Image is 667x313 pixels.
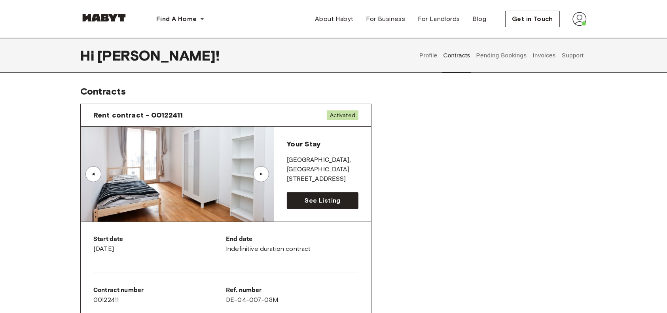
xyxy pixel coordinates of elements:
[419,38,439,73] button: Profile
[411,11,466,27] a: For Landlords
[512,14,553,24] span: Get in Touch
[93,286,226,305] div: 00122411
[442,38,471,73] button: Contracts
[156,14,197,24] span: Find A Home
[81,127,274,222] img: Image of the room
[89,172,97,176] div: ▲
[80,85,126,97] span: Contracts
[287,175,358,184] p: [STREET_ADDRESS]
[532,38,557,73] button: Invoices
[257,172,265,176] div: ▲
[150,11,211,27] button: Find A Home
[226,235,358,254] div: Indefinitive duration contract
[572,12,587,26] img: avatar
[93,286,226,295] p: Contract number
[466,11,493,27] a: Blog
[505,11,560,27] button: Get in Touch
[561,38,585,73] button: Support
[80,14,128,22] img: Habyt
[360,11,412,27] a: For Business
[417,38,587,73] div: user profile tabs
[305,196,340,205] span: See Listing
[93,110,183,120] span: Rent contract - 00122411
[309,11,360,27] a: About Habyt
[80,47,97,64] span: Hi
[475,38,528,73] button: Pending Bookings
[226,286,358,295] p: Ref. number
[366,14,406,24] span: For Business
[327,110,358,120] span: Activated
[226,235,358,244] p: End date
[93,235,226,254] div: [DATE]
[97,47,220,64] span: [PERSON_NAME] !
[287,156,358,175] p: [GEOGRAPHIC_DATA] , [GEOGRAPHIC_DATA]
[226,286,358,305] div: DE-04-007-03M
[287,140,320,148] span: Your Stay
[287,192,358,209] a: See Listing
[93,235,226,244] p: Start date
[418,14,460,24] span: For Landlords
[473,14,487,24] span: Blog
[315,14,353,24] span: About Habyt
